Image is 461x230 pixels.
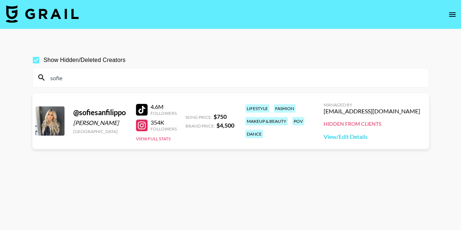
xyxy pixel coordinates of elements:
[274,104,296,113] div: fashion
[245,117,288,125] div: makeup & beauty
[6,5,79,23] img: Grail Talent
[214,113,227,120] strong: $ 750
[151,103,177,110] div: 4.6M
[216,122,234,129] strong: $ 4,500
[324,133,420,140] a: View/Edit Details
[292,117,304,125] div: pov
[46,72,424,83] input: Search by User Name
[151,110,177,116] div: Followers
[185,114,212,120] span: Song Price:
[245,104,269,113] div: lifestyle
[73,129,127,134] div: [GEOGRAPHIC_DATA]
[245,130,263,138] div: dance
[73,108,127,117] div: @ sofiesanfilippo
[151,119,177,126] div: 354K
[136,136,171,141] button: View Full Stats
[445,7,460,22] button: open drawer
[44,56,126,65] span: Show Hidden/Deleted Creators
[151,126,177,132] div: Followers
[73,119,127,126] div: [PERSON_NAME]
[185,123,215,129] span: Brand Price:
[324,108,420,115] div: [EMAIL_ADDRESS][DOMAIN_NAME]
[324,102,420,108] div: Managed By
[324,121,420,127] div: Hidden from Clients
